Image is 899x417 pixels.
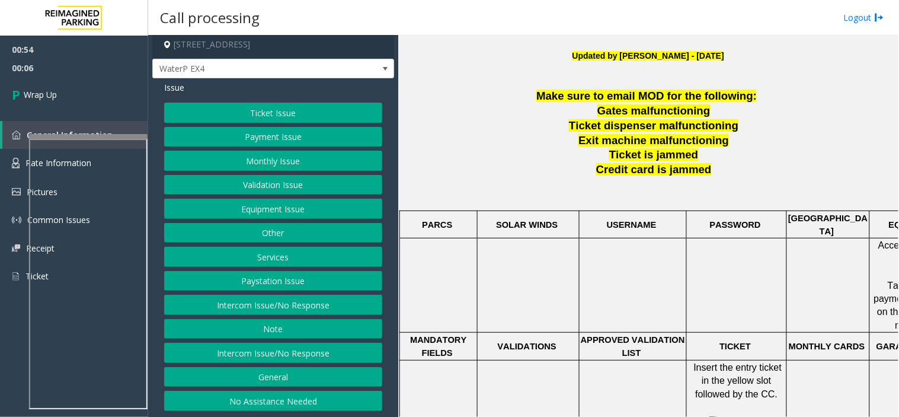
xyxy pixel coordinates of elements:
button: Intercom Issue/No Response [164,343,382,363]
button: No Assistance Needed [164,391,382,411]
span: Exit machine malfunctioning [578,134,729,147]
span: Wrap Up [24,88,57,101]
span: Receipt [26,243,55,254]
span: Credit card is jammed [596,163,712,176]
span: MONTHLY CARDS [789,342,865,351]
img: 'icon' [12,188,21,196]
img: 'icon' [12,158,20,168]
span: VALIDATIONS [498,342,556,351]
a: General Information [2,121,148,149]
b: Updated by [PERSON_NAME] - [DATE] [572,51,724,61]
span: [GEOGRAPHIC_DATA] [788,214,868,236]
span: SOLAR WINDS [496,220,558,230]
span: PASSWORD [710,220,761,230]
span: Ticket [25,270,49,282]
span: Common Issues [27,214,90,225]
span: Insert the entry ticket in the yellow slot followed by the CC. [694,362,785,399]
span: APPROVED VALIDATION LIST [581,335,687,358]
span: Gates malfunctioning [597,104,711,117]
img: 'icon' [12,215,21,225]
button: Services [164,247,382,267]
h3: Call processing [154,3,265,32]
span: Make sure to email MOD for the following: [536,90,757,102]
button: Other [164,223,382,243]
a: Logout [844,11,884,24]
button: General [164,367,382,387]
img: 'icon' [12,271,20,282]
button: Intercom Issue/No Response [164,295,382,315]
span: MANDATORY FIELDS [410,335,469,358]
img: 'icon' [12,244,20,252]
span: Issue [164,81,184,94]
button: Payment Issue [164,127,382,147]
span: General Information [27,129,113,141]
span: Pictures [27,186,57,198]
span: PARCS [422,220,452,230]
button: Ticket Issue [164,103,382,123]
button: Validation Issue [164,175,382,195]
h4: [STREET_ADDRESS] [152,31,394,59]
button: Paystation Issue [164,271,382,291]
button: Equipment Issue [164,199,382,219]
span: WaterP EX4 [153,59,345,78]
span: Ticket dispenser malfunctioning [569,119,738,132]
span: USERNAME [607,220,657,230]
span: TICKET [720,342,751,351]
button: Note [164,319,382,339]
span: Ticket is jammed [609,148,698,161]
span: Rate Information [25,157,91,168]
img: 'icon' [12,130,21,139]
img: logout [875,11,884,24]
button: Monthly Issue [164,151,382,171]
